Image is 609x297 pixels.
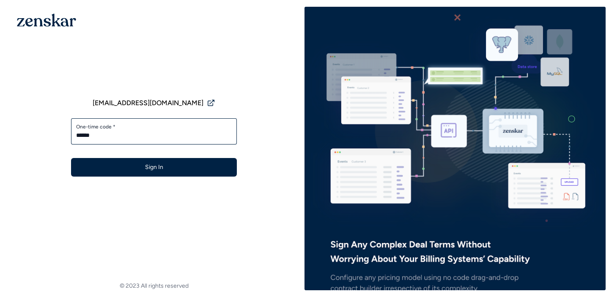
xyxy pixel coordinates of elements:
[93,98,203,108] span: [EMAIL_ADDRESS][DOMAIN_NAME]
[17,14,76,27] img: 1OGAJ2xQqyY4LXKgY66KYq0eOWRCkrZdAb3gUhuVAqdWPZE9SRJmCz+oDMSn4zDLXe31Ii730ItAGKgCKgCCgCikA4Av8PJUP...
[3,282,304,290] footer: © 2023 All rights reserved
[76,123,232,130] label: One-time code *
[71,158,237,177] button: Sign In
